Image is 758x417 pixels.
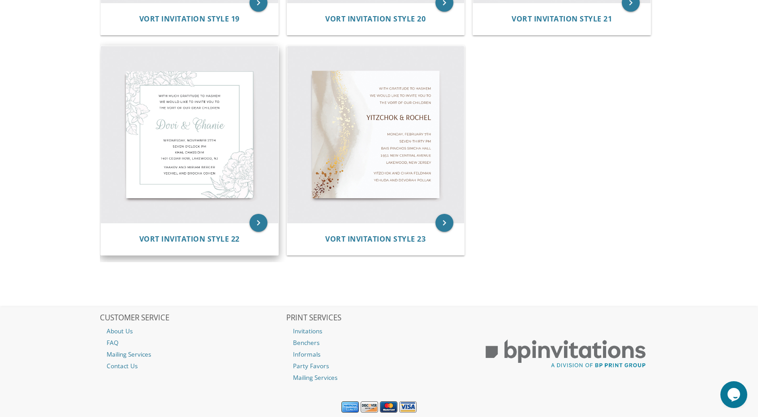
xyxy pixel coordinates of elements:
iframe: chat widget [720,381,749,408]
span: Vort Invitation Style 20 [325,14,426,24]
img: American Express [341,401,359,413]
h2: CUSTOMER SERVICE [100,314,285,323]
img: MasterCard [380,401,397,413]
a: Vort Invitation Style 20 [325,15,426,23]
span: Vort Invitation Style 22 [139,234,240,244]
img: Discover [361,401,378,413]
span: Vort Invitation Style 19 [139,14,240,24]
a: About Us [100,325,285,337]
a: Mailing Services [100,349,285,360]
span: Vort Invitation Style 23 [325,234,426,244]
a: Vort Invitation Style 21 [512,15,612,23]
img: Vort Invitation Style 22 [101,46,278,223]
a: Invitations [286,325,472,337]
a: Contact Us [100,360,285,372]
a: Informals [286,349,472,360]
img: Visa [399,401,417,413]
a: FAQ [100,337,285,349]
a: Benchers [286,337,472,349]
a: Vort Invitation Style 19 [139,15,240,23]
a: Mailing Services [286,372,472,383]
a: keyboard_arrow_right [250,214,267,232]
a: Party Favors [286,360,472,372]
a: keyboard_arrow_right [435,214,453,232]
h2: PRINT SERVICES [286,314,472,323]
img: BP Print Group [473,332,659,376]
img: Vort Invitation Style 23 [287,46,465,223]
a: Vort Invitation Style 22 [139,235,240,243]
span: Vort Invitation Style 21 [512,14,612,24]
a: Vort Invitation Style 23 [325,235,426,243]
